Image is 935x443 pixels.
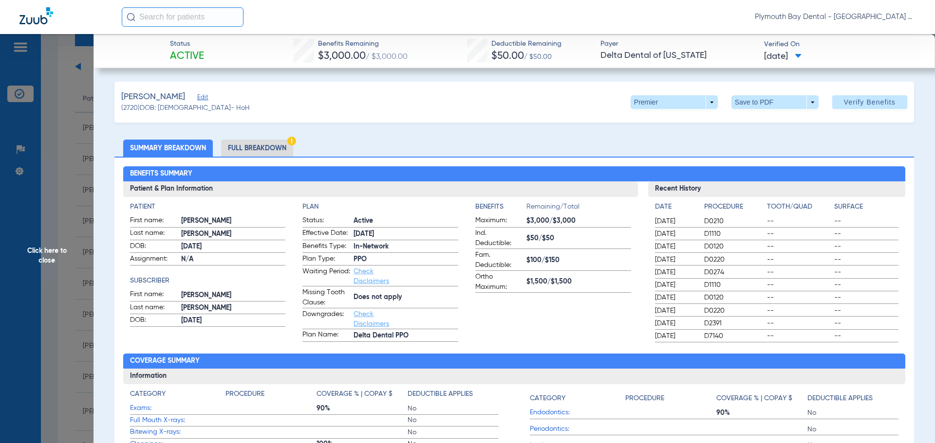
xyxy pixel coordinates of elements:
span: [DATE] [655,280,696,290]
span: Missing Tooth Clause: [302,287,350,308]
app-breakdown-title: Coverage % | Copay $ [317,389,408,403]
span: No [807,408,898,418]
app-breakdown-title: Deductible Applies [807,389,898,407]
span: Delta Dental of [US_STATE] [600,50,756,62]
span: D0120 [704,242,764,251]
img: Hazard [287,137,296,145]
img: Zuub Logo [19,7,53,24]
span: (2720) DOB: [DEMOGRAPHIC_DATA] - HoH [121,103,250,113]
span: Last name: [130,228,178,240]
span: -- [834,242,898,251]
span: [PERSON_NAME] [121,91,185,103]
h2: Coverage Summary [123,354,906,369]
span: -- [834,331,898,341]
span: N/A [181,254,286,265]
app-breakdown-title: Date [655,202,696,215]
span: [DATE] [655,319,696,328]
h4: Procedure [225,389,264,399]
span: [DATE] [655,267,696,277]
span: Ind. Deductible: [475,228,523,248]
span: Verify Benefits [844,98,896,106]
span: PPO [354,254,458,265]
span: / $3,000.00 [366,53,408,61]
span: Last name: [130,302,178,314]
app-breakdown-title: Patient [130,202,286,212]
h4: Plan [302,202,458,212]
iframe: Chat Widget [886,396,935,443]
span: Edit [197,94,206,103]
h4: Category [530,393,565,404]
span: [DATE] [655,293,696,302]
span: Effective Date: [302,228,350,240]
span: No [408,427,499,437]
h4: Deductible Applies [807,393,873,404]
span: Maximum: [475,215,523,227]
span: -- [767,293,831,302]
span: -- [767,267,831,277]
span: D2391 [704,319,764,328]
span: Verified On [764,39,919,50]
span: -- [767,242,831,251]
span: First name: [130,289,178,301]
span: Waiting Period: [302,266,350,286]
app-breakdown-title: Procedure [625,389,716,407]
a: Check Disclaimers [354,311,389,327]
span: [PERSON_NAME] [181,229,286,239]
span: [DATE] [764,51,802,63]
span: $3,000.00 [318,51,366,61]
h4: Coverage % | Copay $ [716,393,792,404]
span: Active [170,50,204,63]
span: -- [767,331,831,341]
span: [DATE] [655,331,696,341]
span: D0220 [704,306,764,316]
input: Search for patients [122,7,243,27]
span: [PERSON_NAME] [181,290,286,301]
span: D7140 [704,331,764,341]
span: [DATE] [655,306,696,316]
app-breakdown-title: Category [530,389,625,407]
span: Downgrades: [302,309,350,329]
span: Exams: [130,403,225,413]
span: $50.00 [491,51,524,61]
span: [DATE] [181,242,286,252]
span: -- [767,255,831,265]
h4: Coverage % | Copay $ [317,389,393,399]
h4: Benefits [475,202,526,212]
span: [DATE] [655,242,696,251]
span: -- [834,280,898,290]
span: [PERSON_NAME] [181,303,286,313]
span: -- [834,216,898,226]
h4: Procedure [704,202,764,212]
span: -- [834,229,898,239]
h4: Tooth/Quad [767,202,831,212]
span: Does not apply [354,292,458,302]
span: Payer [600,39,756,49]
span: D1110 [704,229,764,239]
span: D1110 [704,280,764,290]
span: Fam. Deductible: [475,250,523,270]
span: Plan Name: [302,330,350,341]
span: D0210 [704,216,764,226]
li: Full Breakdown [221,140,293,157]
span: Assignment: [130,254,178,266]
app-breakdown-title: Benefits [475,202,526,215]
h4: Surface [834,202,898,212]
span: Delta Dental PPO [354,331,458,341]
span: DOB: [130,241,178,253]
app-breakdown-title: Category [130,389,225,403]
h4: Category [130,389,166,399]
span: Plymouth Bay Dental - [GEOGRAPHIC_DATA] Dental [755,12,916,22]
span: -- [767,229,831,239]
span: -- [767,319,831,328]
app-breakdown-title: Coverage % | Copay $ [716,389,807,407]
h4: Date [655,202,696,212]
span: -- [767,280,831,290]
app-breakdown-title: Subscriber [130,276,286,286]
h4: Procedure [625,393,664,404]
span: -- [767,216,831,226]
span: Bitewing X-rays: [130,427,225,437]
span: No [408,415,499,425]
span: -- [834,255,898,265]
span: -- [834,293,898,302]
span: 90% [716,408,807,418]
